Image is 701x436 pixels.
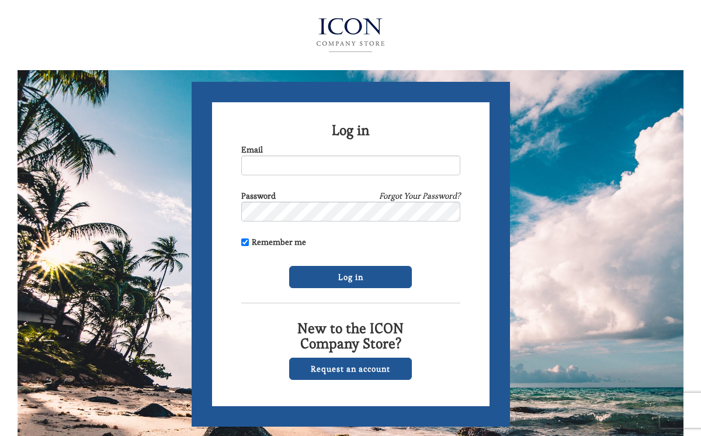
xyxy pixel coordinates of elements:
input: Log in [289,266,412,288]
h2: Log in [241,123,460,138]
label: Email [241,144,263,155]
h2: New to the ICON Company Store? [241,321,460,352]
a: Request an account [289,358,412,380]
label: Password [241,190,276,202]
label: Remember me [241,236,306,248]
input: Remember me [241,238,249,246]
a: Forgot Your Password? [379,190,460,202]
